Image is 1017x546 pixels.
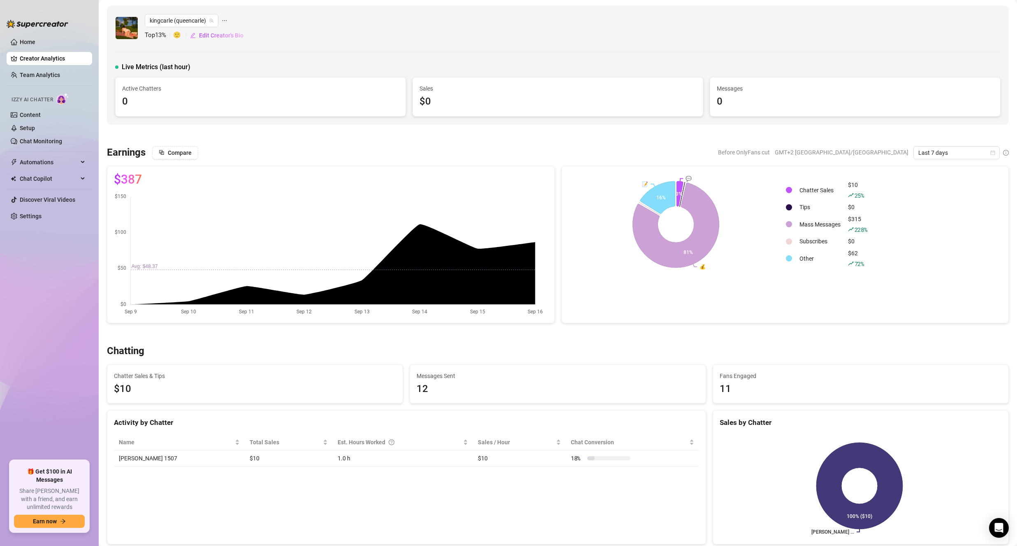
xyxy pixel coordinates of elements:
text: 💬 [686,175,692,181]
div: $62 [848,249,867,268]
th: Total Sales [245,434,333,450]
span: team [209,18,214,23]
a: Team Analytics [20,72,60,78]
span: rise [848,226,854,232]
div: $315 [848,215,867,234]
span: 228 % [855,226,867,233]
span: Before OnlyFans cut [718,146,770,159]
text: 📝 [642,181,648,187]
img: kingcarle [116,17,138,39]
span: 18 % [571,454,584,463]
span: Messages Sent [417,371,699,380]
span: Live Metrics (last hour) [122,62,190,72]
span: Sales / Hour [478,438,554,447]
span: calendar [990,150,995,155]
span: info-circle [1003,150,1009,156]
td: 1.0 h [333,450,473,467]
span: 🎁 Get $100 in AI Messages [14,468,85,484]
td: Tips [796,201,844,214]
span: rise [848,261,854,266]
span: Chatter Sales & Tips [114,371,396,380]
h3: Chatting [107,345,144,358]
div: Est. Hours Worked [338,438,461,447]
span: block [159,149,164,155]
button: Earn nowarrow-right [14,515,85,528]
td: $10 [473,450,566,467]
span: $10 [114,381,396,397]
div: Activity by Chatter [114,417,699,428]
span: Fans Engaged [720,371,1002,380]
button: Compare [152,146,198,159]
span: arrow-right [60,518,66,524]
th: Name [114,434,245,450]
div: 0 [122,94,399,110]
span: thunderbolt [11,159,17,166]
span: 🙂 [173,30,190,40]
span: 72 % [855,260,864,268]
div: $0 [848,237,867,246]
span: Sales [419,84,696,93]
span: Compare [168,149,192,156]
span: Edit Creator's Bio [199,32,243,39]
span: Total Sales [250,438,321,447]
h3: Earnings [107,146,146,159]
span: Last 7 days [918,147,995,159]
span: Active Chatters [122,84,399,93]
span: GMT+2 [GEOGRAPHIC_DATA]/[GEOGRAPHIC_DATA] [775,146,908,159]
span: Izzy AI Chatter [12,96,53,104]
th: Sales / Hour [473,434,566,450]
td: [PERSON_NAME] 1507 [114,450,245,467]
span: Automations [20,156,78,169]
button: Edit Creator's Bio [190,29,244,42]
a: Creator Analytics [20,52,86,65]
a: Discover Viral Videos [20,196,75,203]
img: Chat Copilot [11,176,16,182]
a: Setup [20,125,35,131]
td: Chatter Sales [796,180,844,200]
img: AI Chatter [56,93,69,105]
div: Open Intercom Messenger [989,518,1009,538]
div: $0 [419,94,696,110]
span: Top 13 % [145,30,173,40]
span: Earn now [33,518,57,525]
div: $10 [848,180,867,200]
img: logo-BBDzfeDw.svg [7,20,68,28]
a: Settings [20,213,42,219]
span: Messages [717,84,994,93]
span: question-circle [389,438,394,447]
div: Sales by Chatter [720,417,1002,428]
td: Other [796,249,844,268]
div: 11 [720,381,1002,397]
text: 💰 [700,263,706,269]
a: Content [20,112,41,118]
span: Share [PERSON_NAME] with a friend, and earn unlimited rewards [14,487,85,511]
div: 0 [717,94,994,110]
a: Home [20,39,35,45]
span: kingcarle (queencarle) [150,14,213,27]
span: $387 [114,173,142,186]
text: [PERSON_NAME] ... [811,529,854,535]
th: Chat Conversion [566,434,699,450]
td: $10 [245,450,333,467]
div: 12 [417,381,699,397]
span: Chat Conversion [571,438,688,447]
a: Chat Monitoring [20,138,62,145]
span: edit [190,33,196,38]
span: Chat Copilot [20,172,78,185]
span: ellipsis [222,14,227,27]
div: $0 [848,203,867,212]
td: Mass Messages [796,215,844,234]
span: rise [848,192,854,198]
span: Name [119,438,233,447]
td: Subscribes [796,235,844,248]
span: 25 % [855,191,864,199]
